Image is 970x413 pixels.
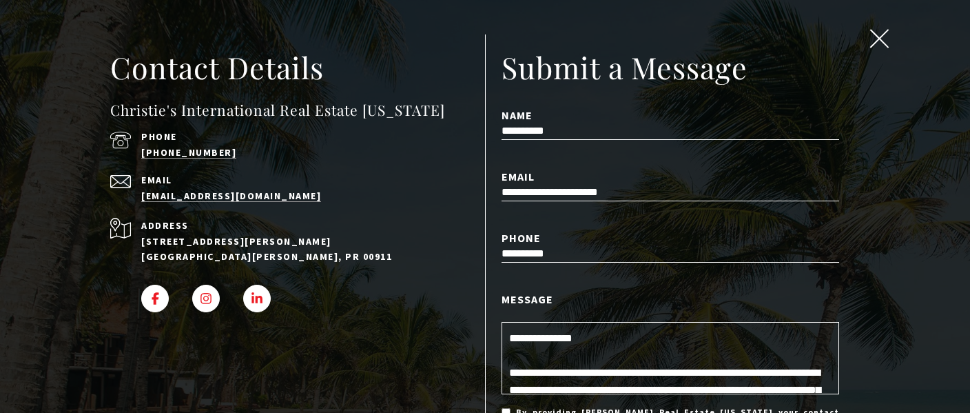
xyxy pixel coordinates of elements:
[243,285,271,312] a: LINKEDIN - open in a new tab
[56,65,172,79] span: [PHONE_NUMBER]
[502,168,839,185] label: Email
[110,48,485,87] h2: Contact Details
[141,146,236,159] a: call (939) 337-3000
[14,44,199,54] div: Call or text [DATE], we are here to help!
[502,229,839,247] label: Phone
[866,29,892,52] button: close modal
[17,85,196,111] span: I agree to be contacted by [PERSON_NAME] International Real Estate PR via text, call & email. To ...
[141,285,169,312] a: FACEBOOK - open in a new tab
[502,290,839,308] label: Message
[141,175,448,185] p: Email
[192,285,220,312] a: INSTAGRAM - open in a new tab
[14,31,199,41] div: Do you have questions?
[141,190,321,202] a: send an email to admin@cirepr.com
[502,106,839,124] label: Name
[141,218,448,233] p: Address
[502,48,839,87] h2: Submit a Message
[110,99,485,121] h4: Christie's International Real Estate [US_STATE]
[141,234,448,265] p: [STREET_ADDRESS][PERSON_NAME] [GEOGRAPHIC_DATA][PERSON_NAME], PR 00911
[141,132,448,141] p: Phone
